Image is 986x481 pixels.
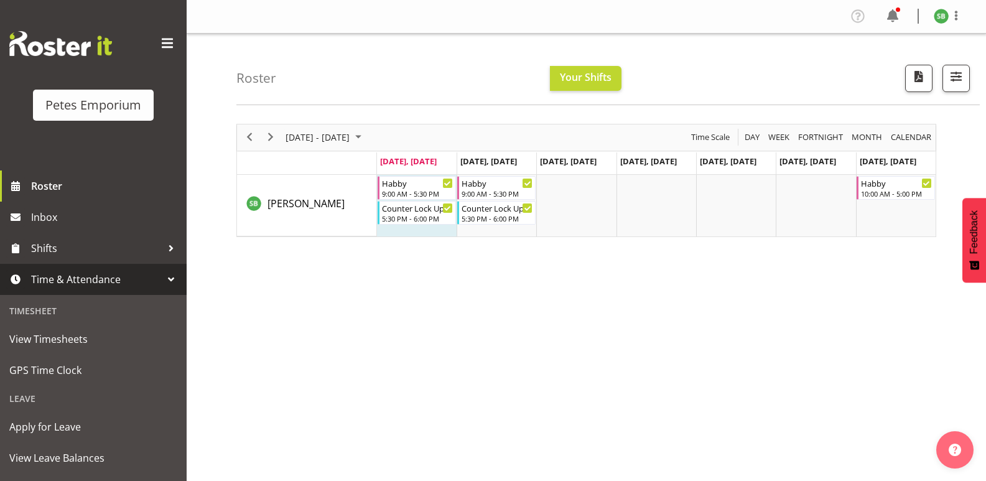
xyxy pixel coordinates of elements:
[857,176,935,200] div: Stephanie Burdan"s event - Habby Begin From Sunday, August 17, 2025 at 10:00:00 AM GMT+12:00 Ends...
[263,129,279,145] button: Next
[241,129,258,145] button: Previous
[284,129,351,145] span: [DATE] - [DATE]
[457,176,536,200] div: Stephanie Burdan"s event - Habby Begin From Tuesday, August 12, 2025 at 9:00:00 AM GMT+12:00 Ends...
[239,124,260,151] div: previous period
[31,270,162,289] span: Time & Attendance
[860,156,916,167] span: [DATE], [DATE]
[460,156,517,167] span: [DATE], [DATE]
[850,129,885,145] button: Timeline Month
[949,444,961,456] img: help-xxl-2.png
[9,330,177,348] span: View Timesheets
[861,189,932,198] div: 10:00 AM - 5:00 PM
[382,189,453,198] div: 9:00 AM - 5:30 PM
[560,70,612,84] span: Your Shifts
[260,124,281,151] div: next period
[3,324,184,355] a: View Timesheets
[378,176,456,200] div: Stephanie Burdan"s event - Habby Begin From Monday, August 11, 2025 at 9:00:00 AM GMT+12:00 Ends ...
[382,202,453,214] div: Counter Lock Up
[31,239,162,258] span: Shifts
[779,156,836,167] span: [DATE], [DATE]
[934,9,949,24] img: stephanie-burden9828.jpg
[3,355,184,386] a: GPS Time Clock
[861,177,932,189] div: Habby
[237,175,377,236] td: Stephanie Burdan resource
[3,298,184,324] div: Timesheet
[31,177,180,195] span: Roster
[743,129,761,145] span: Day
[889,129,934,145] button: Month
[969,210,980,254] span: Feedback
[700,156,756,167] span: [DATE], [DATE]
[797,129,844,145] span: Fortnight
[378,201,456,225] div: Stephanie Burdan"s event - Counter Lock Up Begin From Monday, August 11, 2025 at 5:30:00 PM GMT+1...
[31,208,180,226] span: Inbox
[620,156,677,167] span: [DATE], [DATE]
[9,449,177,467] span: View Leave Balances
[45,96,141,114] div: Petes Emporium
[766,129,792,145] button: Timeline Week
[281,124,369,151] div: August 11 - 17, 2025
[380,156,437,167] span: [DATE], [DATE]
[689,129,732,145] button: Time Scale
[905,65,933,92] button: Download a PDF of the roster according to the set date range.
[3,411,184,442] a: Apply for Leave
[267,197,345,210] span: [PERSON_NAME]
[890,129,933,145] span: calendar
[462,213,533,223] div: 5:30 PM - 6:00 PM
[9,418,177,436] span: Apply for Leave
[462,202,533,214] div: Counter Lock Up
[382,213,453,223] div: 5:30 PM - 6:00 PM
[382,177,453,189] div: Habby
[850,129,883,145] span: Month
[462,177,533,189] div: Habby
[377,175,936,236] table: Timeline Week of August 11, 2025
[267,196,345,211] a: [PERSON_NAME]
[942,65,970,92] button: Filter Shifts
[284,129,367,145] button: August 2025
[236,124,936,237] div: Timeline Week of August 11, 2025
[690,129,731,145] span: Time Scale
[743,129,762,145] button: Timeline Day
[540,156,597,167] span: [DATE], [DATE]
[767,129,791,145] span: Week
[457,201,536,225] div: Stephanie Burdan"s event - Counter Lock Up Begin From Tuesday, August 12, 2025 at 5:30:00 PM GMT+...
[962,198,986,283] button: Feedback - Show survey
[236,71,276,85] h4: Roster
[3,386,184,411] div: Leave
[9,31,112,56] img: Rosterit website logo
[462,189,533,198] div: 9:00 AM - 5:30 PM
[3,442,184,474] a: View Leave Balances
[796,129,845,145] button: Fortnight
[550,66,621,91] button: Your Shifts
[9,361,177,380] span: GPS Time Clock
